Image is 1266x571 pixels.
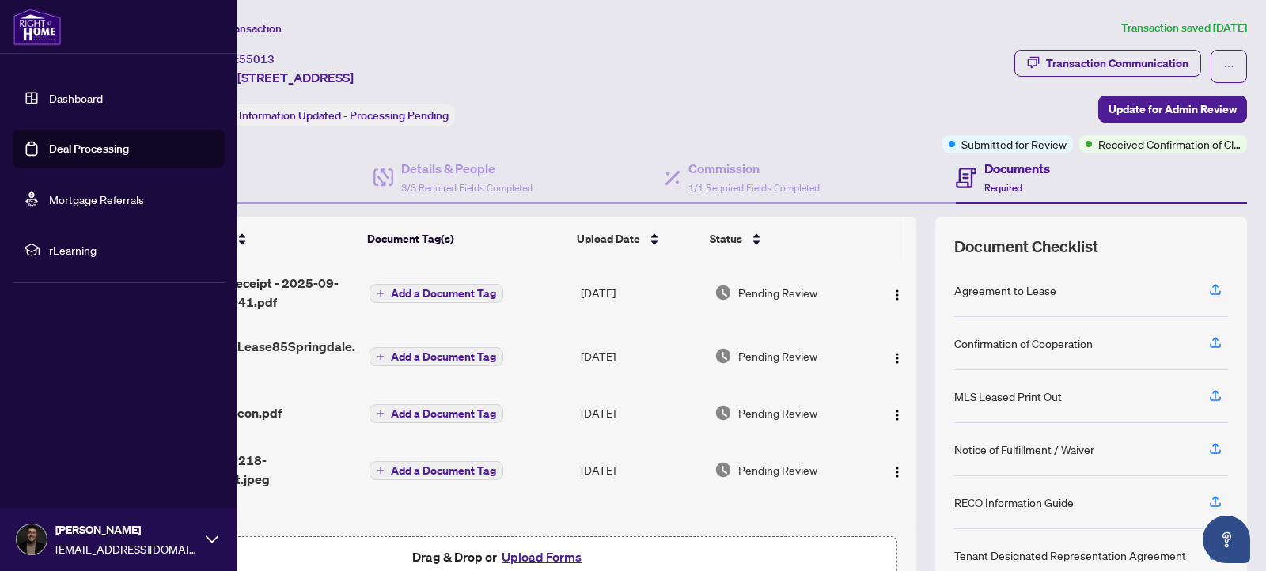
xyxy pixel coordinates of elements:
button: Add a Document Tag [370,346,503,367]
th: Document Tag(s) [361,217,571,261]
span: Received Confirmation of Closing [1098,135,1241,153]
h4: Documents [984,159,1050,178]
span: Document Checklist [954,236,1098,258]
img: Document Status [714,461,732,478]
td: [DATE] [574,438,708,501]
th: Upload Date [570,217,703,261]
button: Add a Document Tag [370,283,503,304]
button: Upload Forms [497,546,586,567]
span: 1/1 Required Fields Completed [688,182,820,194]
button: Transaction Communication [1014,50,1201,77]
span: Pending Review [738,461,817,478]
td: [DATE] [574,324,708,388]
td: [DATE] [574,388,708,438]
img: Logo [891,409,904,422]
button: Logo [885,400,910,425]
div: Agreement to Lease [954,282,1056,299]
button: Open asap [1203,516,1250,563]
button: Update for Admin Review [1098,96,1247,123]
span: 3/3 Required Fields Completed [401,182,533,194]
div: MLS Leased Print Out [954,388,1062,405]
button: Logo [885,280,910,305]
img: Document Status [714,404,732,422]
span: Pending Review [738,347,817,365]
span: Pending Review [738,284,817,301]
span: plus [377,410,385,418]
div: Transaction Communication [1046,51,1188,76]
h4: Details & People [401,159,533,178]
img: Logo [891,289,904,301]
span: Pending Review [738,404,817,422]
span: Required [984,182,1022,194]
article: Transaction saved [DATE] [1121,19,1247,37]
span: plus [377,353,385,361]
img: Profile Icon [17,524,47,554]
span: Information Updated - Processing Pending [239,108,449,123]
img: Logo [891,352,904,365]
span: [EMAIL_ADDRESS][DOMAIN_NAME] [55,540,198,558]
span: Update for Admin Review [1109,96,1237,122]
button: Add a Document Tag [370,404,503,423]
span: plus [377,467,385,475]
h4: Commission [688,159,820,178]
span: [PERSON_NAME] [55,521,198,539]
button: Logo [885,343,910,369]
td: [DATE] [574,261,708,324]
button: Add a Document Tag [370,347,503,366]
span: Add a Document Tag [391,351,496,362]
button: Add a Document Tag [370,284,503,303]
div: Tenant Designated Representation Agreement [954,546,1186,564]
img: Document Status [714,284,732,301]
button: Add a Document Tag [370,461,503,480]
img: Logo [891,466,904,478]
span: Upper-[STREET_ADDRESS] [196,68,354,87]
span: Add a Document Tag [391,465,496,476]
img: Document Status [714,347,732,365]
button: Logo [885,457,910,482]
span: View Transaction [197,21,282,36]
span: AgreementtoLease85Springdale.pdf [159,337,356,375]
th: Status [703,217,864,261]
button: Add a Document Tag [370,460,503,481]
span: Add a Document Tag [391,408,496,419]
div: RECO Information Guide [954,493,1074,511]
span: Submitted for Review [961,135,1067,153]
span: Add a Document Tag [391,288,496,299]
div: Confirmation of Cooperation [954,335,1093,352]
span: Drag & Drop or [412,546,586,567]
div: Notice of Fulfillment / Waiver [954,441,1094,458]
span: 55013 [239,52,275,66]
span: plus [377,289,385,297]
img: logo [13,8,62,46]
a: Mortgage Referrals [49,192,144,206]
span: 1758994680218-TheonDeposit.jpeg [159,451,356,489]
button: Add a Document Tag [370,403,503,424]
th: (4) File Name [153,217,361,261]
span: Upload Date [577,230,640,248]
a: Dashboard [49,91,103,105]
a: Deal Processing [49,142,129,156]
span: ellipsis [1223,61,1234,72]
span: Status [710,230,742,248]
span: rLearning [49,241,214,259]
div: Status: [196,104,455,126]
span: LW Deposit Receipt - 2025-09-29T090628041.pdf [159,274,356,312]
